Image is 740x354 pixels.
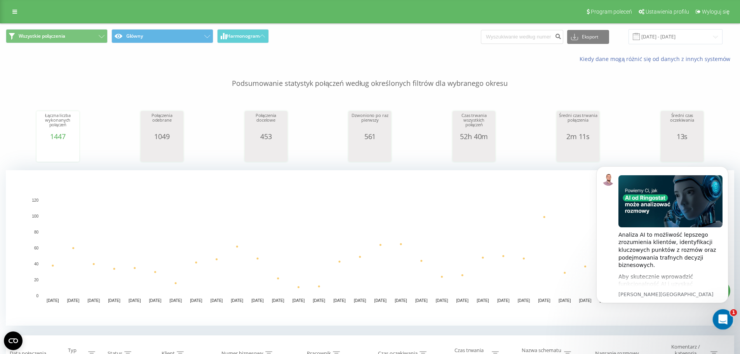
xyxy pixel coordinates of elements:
svg: A chart. [6,170,734,326]
text: [DATE] [190,298,202,303]
text: [DATE] [88,298,100,303]
text: [DATE] [354,298,366,303]
svg: A chart. [247,140,286,164]
button: Główny [111,29,213,43]
p: Podsumowanie statystyk połączeń według określonych filtrów dla wybranego okresu [6,63,734,89]
text: [DATE] [169,298,182,303]
button: Wszystkie połączenia [6,29,108,43]
text: 0 [36,294,38,298]
svg: A chart. [350,140,389,164]
svg: A chart. [663,140,702,164]
span: Wyloguj się [702,9,730,15]
text: 120 [32,198,38,202]
button: Open CMP widget [4,331,23,350]
div: Łączna liczba wykonanych połączeń [38,113,77,133]
iframe: Intercom notifications wiadomość [585,155,740,333]
svg: A chart. [454,140,493,164]
text: [DATE] [293,298,305,303]
text: [DATE] [538,298,550,303]
iframe: Intercom live chat [713,309,733,330]
svg: A chart. [143,140,181,164]
div: Średni czas oczekiwania [663,113,702,133]
text: [DATE] [497,298,510,303]
div: Połączenia docelowe [247,113,286,133]
text: [DATE] [211,298,223,303]
div: Połączenia odebrane [143,113,181,133]
span: Ustawienia profilu [646,9,689,15]
text: [DATE] [149,298,162,303]
text: [DATE] [47,298,59,303]
text: [DATE] [333,298,346,303]
div: 453 [247,133,286,140]
text: [DATE] [251,298,264,303]
text: [DATE] [579,298,592,303]
span: Harmonogram [227,33,259,39]
text: [DATE] [436,298,448,303]
div: 1049 [143,133,181,140]
div: 1447 [38,133,77,140]
text: [DATE] [231,298,244,303]
svg: A chart. [38,140,77,164]
a: Kiedy dane mogą różnić się od danych z innych systemów [580,55,734,63]
text: [DATE] [313,298,325,303]
div: 13s [663,133,702,140]
text: 80 [34,230,39,234]
text: 20 [34,278,39,282]
text: [DATE] [518,298,530,303]
text: [DATE] [415,298,428,303]
text: [DATE] [108,298,120,303]
span: Program poleceń [591,9,632,15]
span: 1 [730,309,737,316]
div: 561 [350,133,389,140]
text: [DATE] [272,298,284,303]
text: 60 [34,246,39,250]
text: [DATE] [477,298,489,303]
button: Harmonogram [217,29,269,43]
div: Średni czas trwania połączenia [559,113,597,133]
div: 52h 40m [454,133,493,140]
input: Wyszukiwanie według numeru [481,30,563,44]
button: Eksport [567,30,609,44]
text: [DATE] [67,298,80,303]
div: Czas trwania wszystkich połączeń [454,113,493,133]
text: 100 [32,214,38,218]
text: [DATE] [129,298,141,303]
span: Wszystkie połączenia [19,33,65,39]
svg: A chart. [559,140,597,164]
div: Dzwoniono po raz pierwszy [350,113,389,133]
text: [DATE] [395,298,407,303]
text: 40 [34,262,39,266]
div: 2m 11s [559,133,597,140]
text: [DATE] [559,298,571,303]
text: [DATE] [374,298,387,303]
text: [DATE] [456,298,468,303]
